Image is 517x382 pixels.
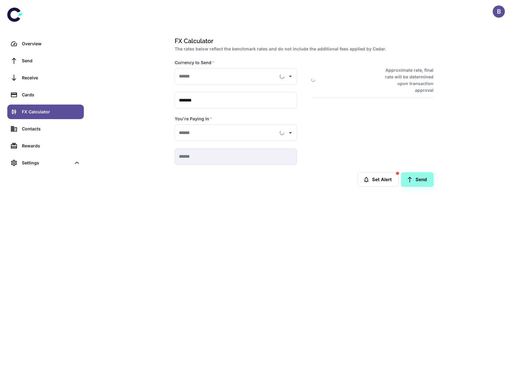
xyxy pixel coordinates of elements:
div: FX Calculator [22,108,80,115]
button: B [493,5,505,18]
div: Receive [22,74,80,81]
a: Rewards [7,139,84,153]
a: FX Calculator [7,105,84,119]
div: Overview [22,40,80,47]
div: Settings [7,156,84,170]
h1: FX Calculator [175,36,431,46]
a: Overview [7,36,84,51]
button: Set Alert [358,172,399,187]
a: Cards [7,88,84,102]
h6: Approximate rate, final rate will be determined upon transaction approval [378,67,433,94]
div: Contacts [22,126,80,132]
a: Send [7,53,84,68]
a: Send [401,172,433,187]
a: Contacts [7,122,84,136]
label: You're Paying In [175,116,212,122]
button: Open [286,129,295,137]
a: Receive [7,71,84,85]
button: Open [286,72,295,81]
div: Send [22,57,80,64]
div: Rewards [22,143,80,149]
label: Currency to Send [175,60,214,66]
div: Cards [22,91,80,98]
div: Settings [22,160,71,166]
